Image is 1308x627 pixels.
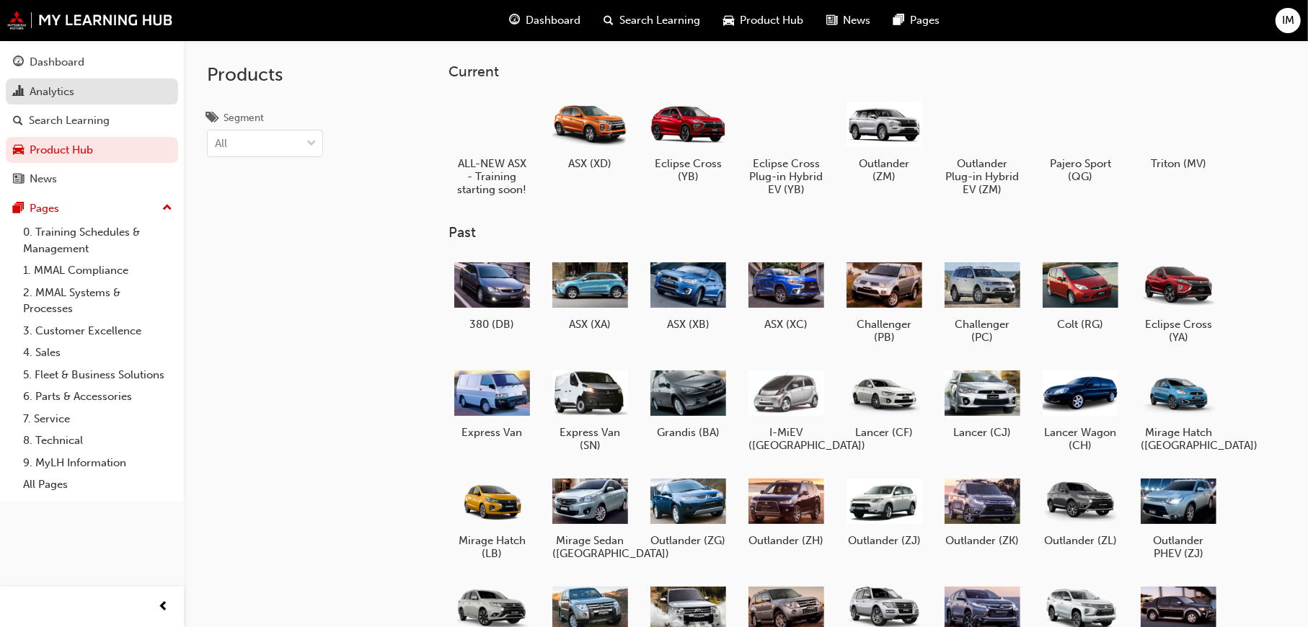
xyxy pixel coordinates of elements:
h5: ASX (XD) [552,157,628,170]
span: prev-icon [159,598,169,616]
div: Dashboard [30,54,84,71]
h5: ASX (XB) [650,318,726,331]
button: IM [1276,8,1301,33]
h5: Express Van (SN) [552,426,628,452]
a: Lancer Wagon (CH) [1037,361,1123,458]
a: Outlander Plug-in Hybrid EV (ZM) [939,92,1025,201]
a: Outlander (ZL) [1037,469,1123,553]
h5: Outlander (ZH) [748,534,824,547]
a: 1. MMAL Compliance [17,259,178,282]
span: guage-icon [509,12,520,30]
a: I-MiEV ([GEOGRAPHIC_DATA]) [743,361,829,458]
div: Segment [224,111,264,125]
h3: Past [448,224,1268,241]
a: 5. Fleet & Business Solutions [17,364,178,386]
button: Pages [6,195,178,222]
a: Grandis (BA) [645,361,731,445]
a: Analytics [6,79,178,105]
span: IM [1282,12,1294,29]
span: News [843,12,870,29]
span: guage-icon [13,56,24,69]
a: Mirage Sedan ([GEOGRAPHIC_DATA]) [547,469,633,566]
a: Challenger (PC) [939,253,1025,350]
h5: Outlander PHEV (ZJ) [1141,534,1216,560]
h5: Challenger (PB) [847,318,922,344]
a: 0. Training Schedules & Management [17,221,178,259]
h5: Mirage Hatch ([GEOGRAPHIC_DATA]) [1141,426,1216,452]
span: up-icon [162,199,172,218]
a: Outlander (ZG) [645,469,731,553]
a: Challenger (PB) [841,253,927,350]
a: Eclipse Cross (YA) [1135,253,1221,350]
h5: Pajero Sport (QG) [1043,157,1118,183]
a: ALL-NEW ASX - Training starting soon! [448,92,535,201]
a: 3. Customer Excellence [17,320,178,342]
a: All Pages [17,473,178,496]
a: Outlander (ZM) [841,92,927,188]
a: Outlander (ZH) [743,469,829,553]
h5: Eclipse Cross (YA) [1141,318,1216,344]
h5: Eclipse Cross Plug-in Hybrid EV (YB) [748,157,824,196]
h5: Outlander Plug-in Hybrid EV (ZM) [945,157,1020,196]
a: car-iconProduct Hub [712,6,815,35]
span: search-icon [13,115,23,128]
h5: Eclipse Cross (YB) [650,157,726,183]
span: news-icon [826,12,837,30]
span: pages-icon [13,203,24,215]
h5: I-MiEV ([GEOGRAPHIC_DATA]) [748,426,824,452]
a: Search Learning [6,107,178,134]
span: chart-icon [13,86,24,99]
a: Lancer (CF) [841,361,927,445]
h5: Lancer (CJ) [945,426,1020,439]
h5: Triton (MV) [1141,157,1216,170]
a: Express Van [448,361,535,445]
a: Lancer (CJ) [939,361,1025,445]
a: ASX (XA) [547,253,633,337]
a: Eclipse Cross (YB) [645,92,731,188]
h5: ASX (XC) [748,318,824,331]
a: search-iconSearch Learning [592,6,712,35]
span: Dashboard [526,12,580,29]
span: down-icon [306,135,317,154]
h5: ALL-NEW ASX - Training starting soon! [454,157,530,196]
a: Colt (RG) [1037,253,1123,337]
span: car-icon [13,144,24,157]
h3: Current [448,63,1268,80]
a: Outlander (ZK) [939,469,1025,553]
h5: Grandis (BA) [650,426,726,439]
div: Search Learning [29,112,110,129]
button: DashboardAnalyticsSearch LearningProduct HubNews [6,46,178,195]
a: Product Hub [6,137,178,164]
h5: Lancer Wagon (CH) [1043,426,1118,452]
a: 6. Parts & Accessories [17,386,178,408]
span: search-icon [604,12,614,30]
span: tags-icon [207,112,218,125]
a: 9. MyLH Information [17,452,178,474]
span: Search Learning [619,12,700,29]
h5: Mirage Hatch (LB) [454,534,530,560]
a: 4. Sales [17,342,178,364]
a: guage-iconDashboard [498,6,592,35]
h5: Lancer (CF) [847,426,922,439]
span: news-icon [13,173,24,186]
a: Outlander (ZJ) [841,469,927,553]
h5: Express Van [454,426,530,439]
a: Dashboard [6,49,178,76]
h5: Outlander (ZG) [650,534,726,547]
span: Product Hub [740,12,803,29]
div: News [30,171,57,187]
span: car-icon [723,12,734,30]
a: Express Van (SN) [547,361,633,458]
a: 7. Service [17,408,178,430]
h5: 380 (DB) [454,318,530,331]
a: ASX (XB) [645,253,731,337]
a: ASX (XD) [547,92,633,175]
h5: Mirage Sedan ([GEOGRAPHIC_DATA]) [552,534,628,560]
h5: Outlander (ZM) [847,157,922,183]
div: Pages [30,200,59,217]
h2: Products [207,63,323,86]
h5: Outlander (ZJ) [847,534,922,547]
a: ASX (XC) [743,253,829,337]
div: All [215,135,227,152]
